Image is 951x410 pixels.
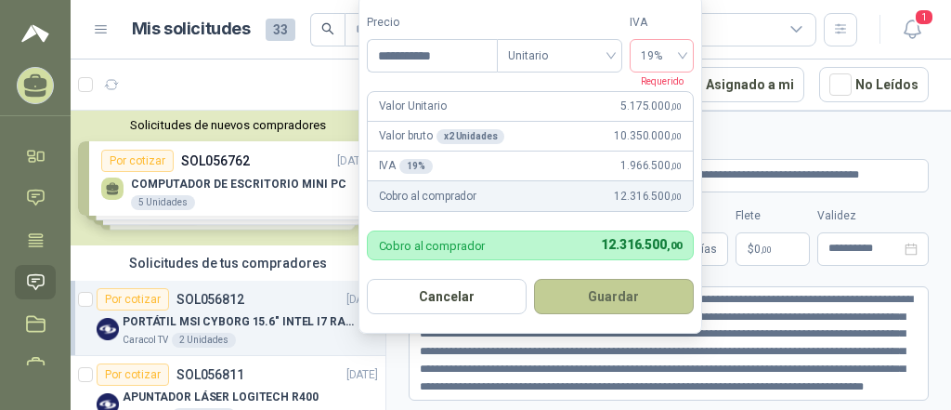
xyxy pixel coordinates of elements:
[670,67,804,102] button: Asignado a mi
[895,13,929,46] button: 1
[620,98,681,115] span: 5.175.000
[266,19,295,41] span: 33
[379,240,486,252] p: Cobro al comprador
[346,291,378,309] p: [DATE]
[736,232,810,266] p: $ 0,00
[534,279,694,314] button: Guardar
[671,101,682,112] span: ,00
[97,288,169,311] div: Por cotizar
[641,42,683,70] span: 19%
[671,161,682,171] span: ,00
[71,281,385,356] a: Por cotizarSOL056812[DATE] Company LogoPORTÁTIL MSI CYBORG 15.6" INTEL I7 RAM 32GB - 1 TB / Nvidi...
[78,118,378,132] button: Solicitudes de nuevos compradores
[736,207,810,225] label: Flete
[346,366,378,384] p: [DATE]
[601,237,681,252] span: 12.316.500
[123,313,354,331] p: PORTÁTIL MSI CYBORG 15.6" INTEL I7 RAM 32GB - 1 TB / Nvidia GeForce RTX 4050
[123,333,168,348] p: Caracol TV
[436,129,505,144] div: x 2 Unidades
[819,67,929,102] button: No Leídos
[379,127,505,145] p: Valor bruto
[671,131,682,141] span: ,00
[914,8,934,26] span: 1
[748,244,754,255] span: $
[123,389,319,406] p: APUNTADOR LÁSER LOGITECH R400
[614,127,681,145] span: 10.350.000
[367,14,497,32] label: Precio
[367,279,527,314] button: Cancelar
[321,22,334,35] span: search
[614,188,681,205] span: 12.316.500
[97,364,169,386] div: Por cotizar
[620,157,681,175] span: 1.966.500
[671,192,682,202] span: ,00
[71,245,385,281] div: Solicitudes de tus compradores
[817,207,929,225] label: Validez
[176,293,244,306] p: SOL056812
[132,16,251,43] h1: Mis solicitudes
[630,14,694,32] label: IVA
[172,333,236,348] div: 2 Unidades
[71,111,385,245] div: Solicitudes de nuevos compradoresPor cotizarSOL056762[DATE] COMPUTADOR DE ESCRITORIO MINI PC5 Uni...
[667,240,682,252] span: ,00
[176,368,244,381] p: SOL056811
[694,233,717,265] span: Días
[21,22,49,45] img: Logo peakr
[379,98,447,115] p: Valor Unitario
[379,157,433,175] p: IVA
[761,245,772,255] span: ,00
[508,42,611,70] span: Unitario
[97,318,119,340] img: Company Logo
[379,188,476,205] p: Cobro al comprador
[630,73,684,89] p: Requerido
[399,159,433,174] div: 19 %
[754,244,772,255] span: 0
